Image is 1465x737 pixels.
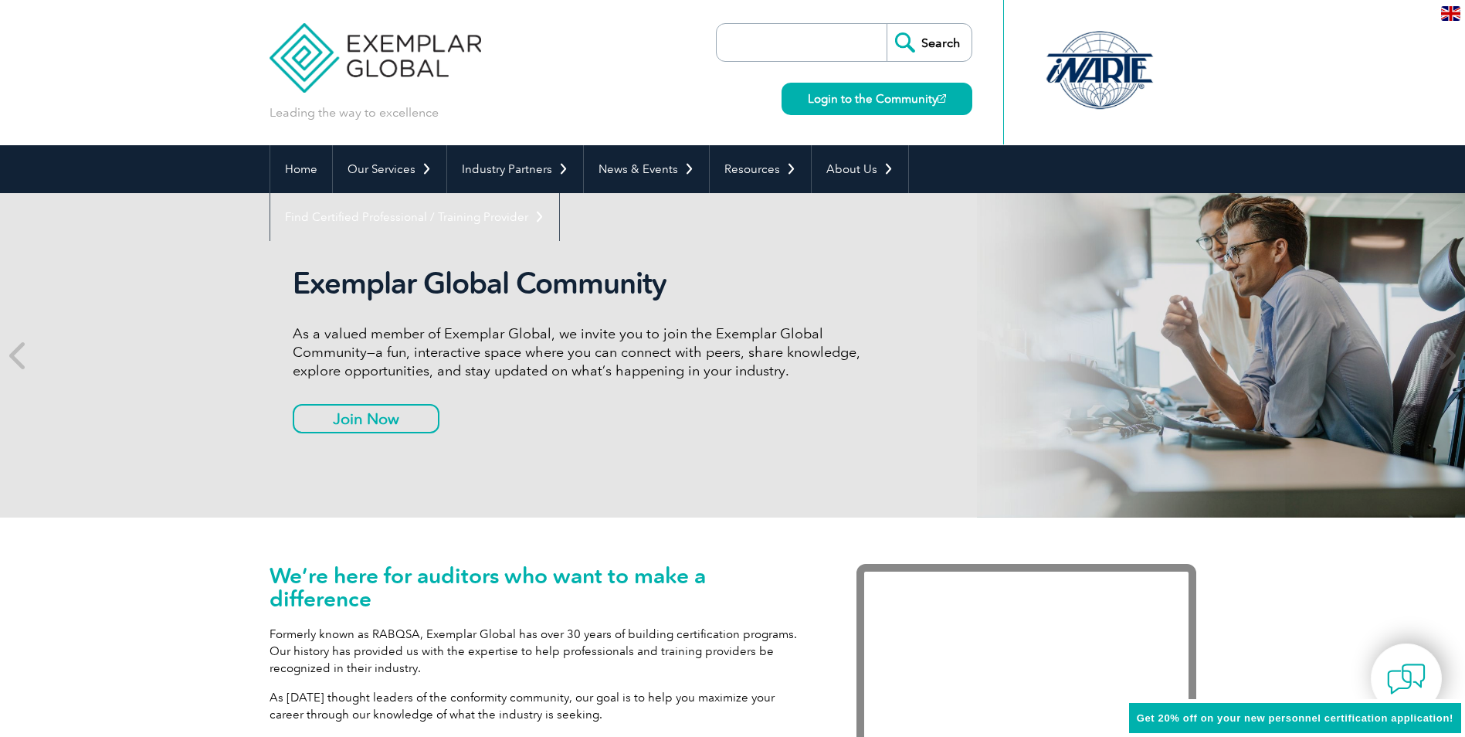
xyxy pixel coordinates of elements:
p: Formerly known as RABQSA, Exemplar Global has over 30 years of building certification programs. O... [270,626,810,677]
input: Search [887,24,972,61]
a: Login to the Community [782,83,972,115]
a: About Us [812,145,908,193]
a: Resources [710,145,811,193]
img: en [1441,6,1460,21]
img: contact-chat.png [1387,660,1426,698]
p: As [DATE] thought leaders of the conformity community, our goal is to help you maximize your care... [270,689,810,723]
a: Home [270,145,332,193]
span: Get 20% off on your new personnel certification application! [1137,712,1453,724]
a: Our Services [333,145,446,193]
a: Join Now [293,404,439,433]
a: Industry Partners [447,145,583,193]
img: open_square.png [938,94,946,103]
a: Find Certified Professional / Training Provider [270,193,559,241]
a: News & Events [584,145,709,193]
p: As a valued member of Exemplar Global, we invite you to join the Exemplar Global Community—a fun,... [293,324,872,380]
p: Leading the way to excellence [270,104,439,121]
h2: Exemplar Global Community [293,266,872,301]
h1: We’re here for auditors who want to make a difference [270,564,810,610]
